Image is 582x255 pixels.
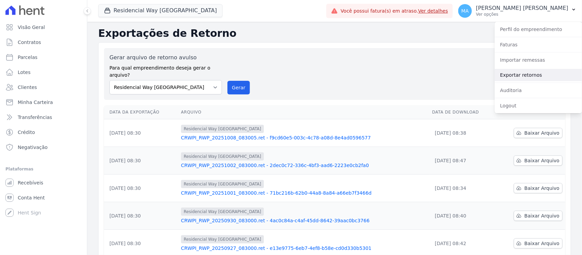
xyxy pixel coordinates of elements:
a: Baixar Arquivo [514,128,563,138]
span: Residencial Way [GEOGRAPHIC_DATA] [181,125,264,133]
span: Você possui fatura(s) em atraso. [341,7,448,15]
span: Parcelas [18,54,38,61]
span: Conta Hent [18,194,45,201]
span: Crédito [18,129,35,136]
button: Gerar [227,81,250,94]
a: Negativação [3,140,84,154]
button: MA [PERSON_NAME] [PERSON_NAME] Ver opções [453,1,582,20]
h2: Exportações de Retorno [98,27,571,40]
a: CRWPI_RWP_20250930_083000.ret - 4ac0c84a-c4af-45dd-8642-39aac0bc3766 [181,217,427,224]
a: CRWPI_RWP_20250927_083000.ret - e13e9775-6eb7-4ef8-b58e-cd0d330b5301 [181,245,427,252]
a: Transferências [3,110,84,124]
th: Arquivo [178,105,430,119]
a: CRWPI_RWP_20251001_083000.ret - 71bc216b-62b0-44a8-8a84-a66eb7f3466d [181,190,427,196]
label: Para qual empreendimento deseja gerar o arquivo? [109,62,222,79]
span: Baixar Arquivo [524,240,559,247]
span: Residencial Way [GEOGRAPHIC_DATA] [181,152,264,161]
a: Perfil do empreendimento [495,23,582,35]
a: Exportar retornos [495,69,582,81]
a: Ver detalhes [418,8,448,14]
button: Residencial Way [GEOGRAPHIC_DATA] [98,4,223,17]
p: Ver opções [476,12,568,17]
td: [DATE] 08:30 [104,119,178,147]
p: [PERSON_NAME] [PERSON_NAME] [476,5,568,12]
td: [DATE] 08:34 [430,175,496,202]
a: Baixar Arquivo [514,155,563,166]
span: Contratos [18,39,41,46]
a: Baixar Arquivo [514,183,563,193]
span: Residencial Way [GEOGRAPHIC_DATA] [181,235,264,243]
span: Baixar Arquivo [524,212,559,219]
span: MA [461,9,469,13]
a: Lotes [3,65,84,79]
th: Data de Download [430,105,496,119]
a: Visão Geral [3,20,84,34]
td: [DATE] 08:30 [104,147,178,175]
td: [DATE] 08:40 [430,202,496,230]
a: Recebíveis [3,176,84,190]
span: Minha Carteira [18,99,53,106]
a: Auditoria [495,84,582,96]
span: Visão Geral [18,24,45,31]
td: [DATE] 08:38 [430,119,496,147]
a: Crédito [3,125,84,139]
span: Baixar Arquivo [524,130,559,136]
span: Transferências [18,114,52,121]
span: Negativação [18,144,48,151]
a: CRWPI_RWP_20251002_083000.ret - 2dec0c72-336c-4bf3-aad6-2223e0cb2fa0 [181,162,427,169]
span: Lotes [18,69,31,76]
span: Baixar Arquivo [524,185,559,192]
span: Residencial Way [GEOGRAPHIC_DATA] [181,208,264,216]
a: Importar remessas [495,54,582,66]
a: Clientes [3,80,84,94]
a: Minha Carteira [3,95,84,109]
a: Baixar Arquivo [514,211,563,221]
a: Contratos [3,35,84,49]
a: Faturas [495,39,582,51]
td: [DATE] 08:30 [104,175,178,202]
span: Residencial Way [GEOGRAPHIC_DATA] [181,180,264,188]
a: Baixar Arquivo [514,238,563,249]
a: Parcelas [3,50,84,64]
span: Recebíveis [18,179,43,186]
a: Logout [495,100,582,112]
a: CRWPI_RWP_20251008_083005.ret - f9cd60e5-003c-4c78-a08d-8e4ad0596577 [181,134,427,141]
th: Data da Exportação [104,105,178,119]
a: Conta Hent [3,191,84,205]
label: Gerar arquivo de retorno avulso [109,54,222,62]
div: Plataformas [5,165,81,173]
td: [DATE] 08:30 [104,202,178,230]
span: Clientes [18,84,37,91]
td: [DATE] 08:47 [430,147,496,175]
span: Baixar Arquivo [524,157,559,164]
